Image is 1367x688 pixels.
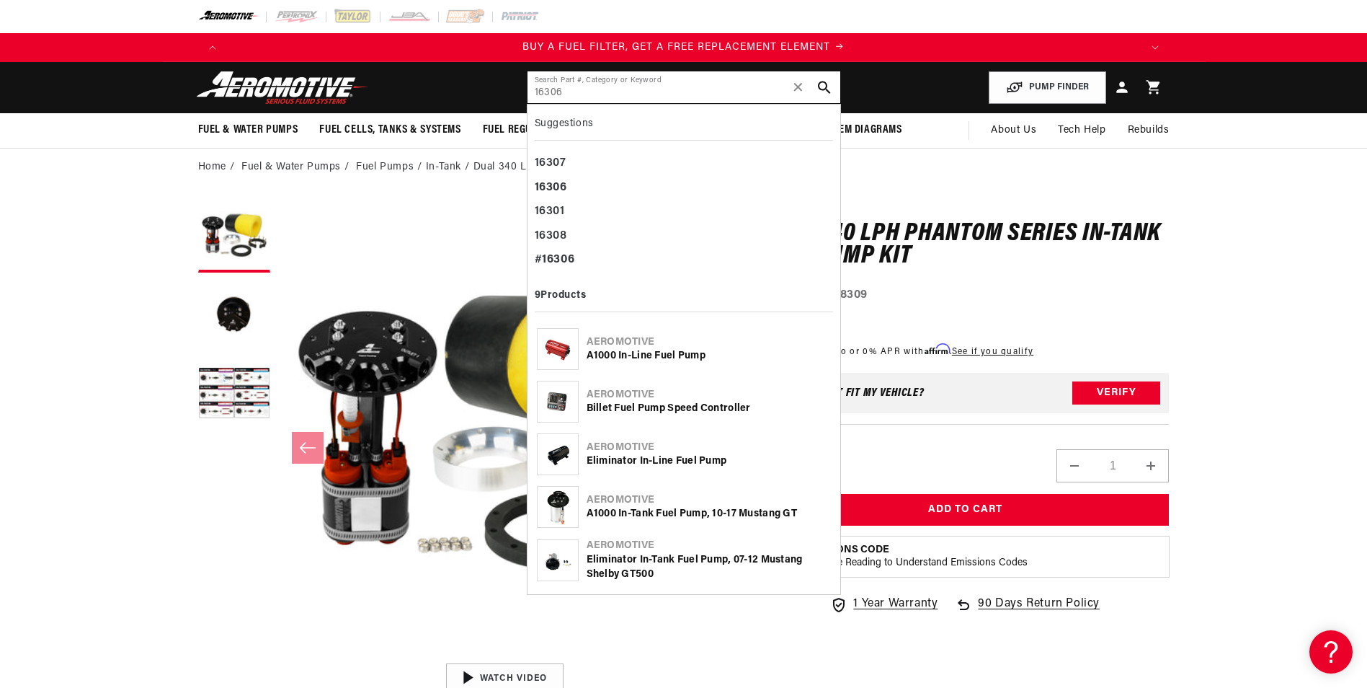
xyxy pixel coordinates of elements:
[1072,382,1160,405] button: Verify
[587,454,831,469] div: Eliminator In-Line Fuel Pump
[198,159,1170,175] nav: breadcrumbs
[761,286,1170,305] div: Part Number:
[587,493,831,508] div: Aeromotive
[587,441,831,455] div: Aeromotive
[830,595,938,614] a: 1 Year Warranty
[761,494,1170,526] button: Add to Cart
[809,71,840,103] button: search button
[535,200,833,224] div: 16301
[356,159,414,175] a: Fuel Pumps
[198,280,270,352] button: Load image 2 in gallery view
[535,182,567,193] b: 16306
[802,544,889,555] strong: Emissions Code
[198,159,226,175] a: Home
[1047,113,1116,148] summary: Tech Help
[241,159,341,175] a: Fuel & Water Pumps
[978,595,1100,628] span: 90 Days Return Policy
[308,113,471,147] summary: Fuel Cells, Tanks & Systems
[292,432,324,464] button: Slide left
[538,335,578,363] img: A1000 In-Line Fuel Pump
[538,441,578,469] img: Eliminator In-Line Fuel Pump
[426,159,473,175] li: In-Tank
[227,40,1141,56] div: Announcement
[991,125,1036,136] span: About Us
[587,335,831,350] div: Aeromotive
[227,40,1141,56] a: BUY A FUEL FILTER, GET A FREE REPLACEMENT ELEMENT
[761,345,1033,358] p: Starting at /mo or 0% APR with .
[792,76,805,99] span: ✕
[542,254,574,265] b: 16306
[802,557,1028,570] p: Continue Reading to Understand Emissions Codes
[587,507,831,521] div: A1000 In-Tank Fuel Pump, 10-17 Mustang GT
[817,123,902,138] span: System Diagrams
[1058,123,1105,138] span: Tech Help
[925,344,950,355] span: Affirm
[587,388,831,402] div: Aeromotive
[473,159,731,175] li: Dual 340 LPH Phantom Series In-Tank Fuel Pump Kit
[483,123,567,138] span: Fuel Regulators
[198,200,270,273] button: Load image 1 in gallery view
[587,349,831,363] div: A1000 In-Line Fuel Pump
[989,71,1106,104] button: PUMP FINDER
[587,402,831,416] div: Billet Fuel Pump Speed Controller
[587,539,831,553] div: Aeromotive
[770,387,925,399] div: Does This part fit My vehicle?
[527,71,840,103] input: Search by Part Number, Category or Keyword
[538,388,578,415] img: Billet Fuel Pump Speed Controller
[319,123,460,138] span: Fuel Cells, Tanks & Systems
[535,290,587,301] b: 9 Products
[227,40,1141,56] div: 2 of 4
[535,151,833,176] div: 16307
[980,113,1047,148] a: About Us
[472,113,578,147] summary: Fuel Regulators
[761,223,1170,268] h1: Dual 340 LPH Phantom Series In-Tank Fuel Pump Kit
[535,224,833,249] div: 16308
[162,33,1206,62] slideshow-component: Translation missing: en.sections.announcements.announcement_bar
[1117,113,1180,148] summary: Rebuilds
[535,248,833,273] div: #
[198,123,298,138] span: Fuel & Water Pumps
[587,553,831,581] div: Eliminator In-Tank Fuel Pump, 07-12 Mustang Shelby GT500
[187,113,309,147] summary: Fuel & Water Pumps
[1141,33,1170,62] button: Translation missing: en.sections.announcements.next_announcement
[538,547,578,574] img: Eliminator In-Tank Fuel Pump, 07-12 Mustang Shelby GT500
[522,42,830,53] span: BUY A FUEL FILTER, GET A FREE REPLACEMENT ELEMENT
[835,289,868,301] strong: 18309
[198,33,227,62] button: Translation missing: en.sections.announcements.previous_announcement
[198,359,270,431] button: Load image 3 in gallery view
[544,487,571,527] img: A1000 In-Tank Fuel Pump, 10-17 Mustang GT
[192,71,373,105] img: Aeromotive
[535,112,833,141] div: Suggestions
[952,348,1033,356] a: See if you qualify - Learn more about Affirm Financing (opens in modal)
[853,595,938,614] span: 1 Year Warranty
[806,113,913,147] summary: System Diagrams
[1128,123,1170,138] span: Rebuilds
[802,544,1028,570] button: Emissions CodeContinue Reading to Understand Emissions Codes
[955,595,1100,628] a: 90 Days Return Policy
